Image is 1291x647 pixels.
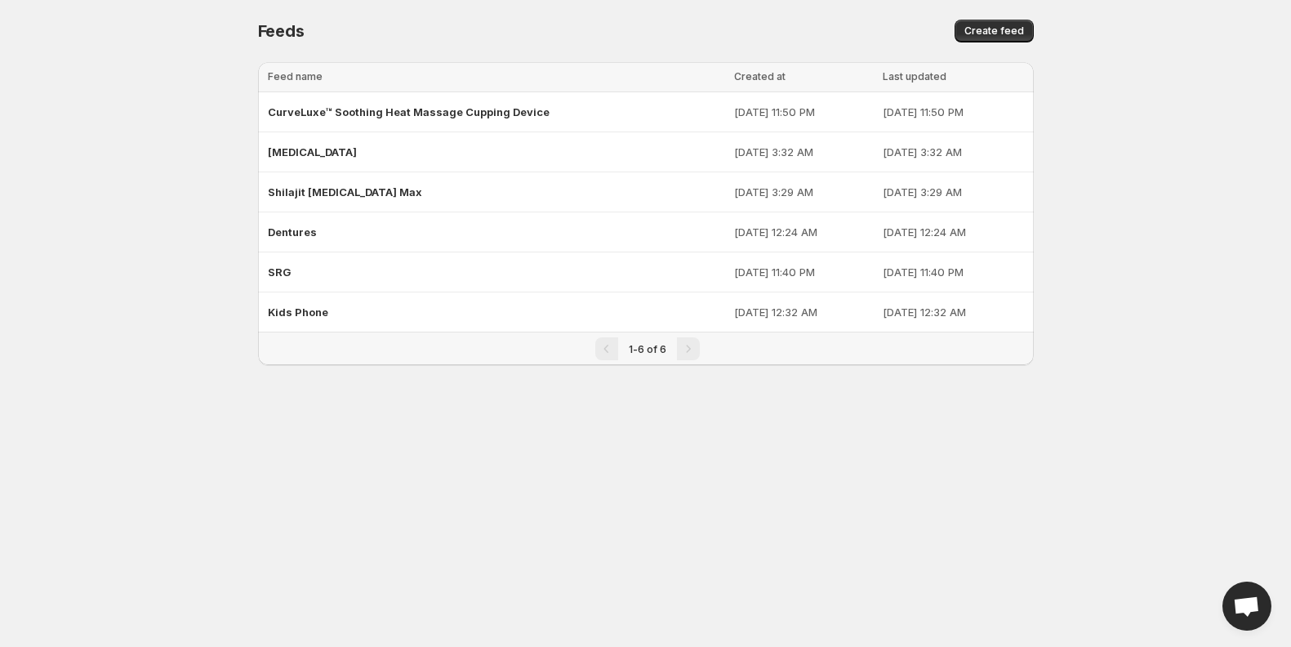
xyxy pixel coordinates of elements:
p: [DATE] 3:29 AM [883,184,1024,200]
a: Open chat [1222,582,1271,631]
p: [DATE] 11:40 PM [734,264,872,280]
p: [DATE] 3:32 AM [883,144,1024,160]
span: Feed name [268,70,323,83]
button: Create feed [955,20,1034,42]
span: SRG [268,265,291,279]
p: [DATE] 3:29 AM [734,184,872,200]
p: [DATE] 12:24 AM [734,224,872,240]
span: 1-6 of 6 [629,343,666,355]
p: [DATE] 11:50 PM [734,104,872,120]
span: Shilajit [MEDICAL_DATA] Max [268,185,422,199]
p: [DATE] 12:32 AM [883,304,1024,320]
span: Dentures [268,225,317,239]
p: [DATE] 11:40 PM [883,264,1024,280]
span: Created at [734,70,786,83]
nav: Pagination [258,332,1034,365]
p: [DATE] 12:24 AM [883,224,1024,240]
span: Feeds [258,21,305,41]
span: Create feed [964,25,1024,38]
span: Last updated [883,70,946,83]
p: [DATE] 12:32 AM [734,304,872,320]
span: [MEDICAL_DATA] [268,145,357,158]
p: [DATE] 11:50 PM [883,104,1024,120]
span: CurveLuxe™ Soothing Heat Massage Cupping Device [268,105,550,118]
p: [DATE] 3:32 AM [734,144,872,160]
span: Kids Phone [268,306,328,319]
